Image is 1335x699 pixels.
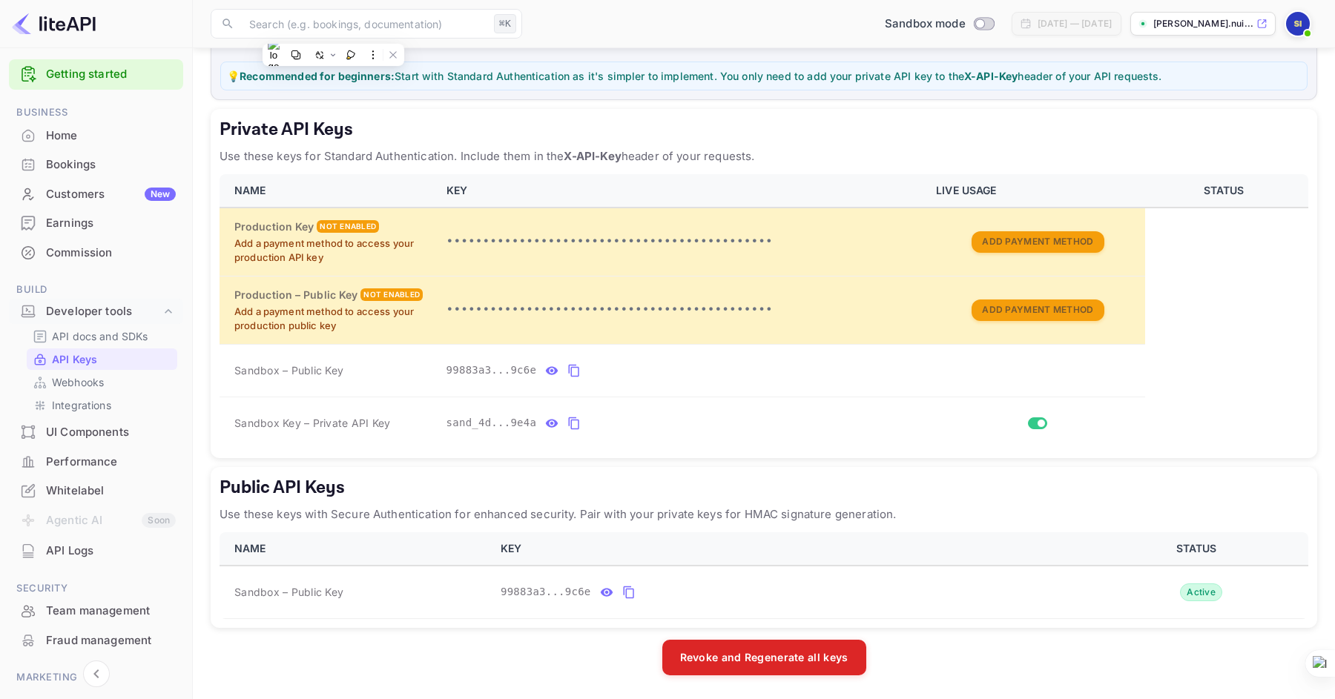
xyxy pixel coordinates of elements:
[220,476,1308,500] h5: Public API Keys
[33,351,171,367] a: API Keys
[9,597,183,626] div: Team management
[33,397,171,413] a: Integrations
[494,14,516,33] div: ⌘K
[972,299,1104,321] button: Add Payment Method
[9,537,183,564] a: API Logs
[46,483,176,500] div: Whitelabel
[52,328,148,344] p: API docs and SDKs
[9,537,183,566] div: API Logs
[9,669,183,686] span: Marketing
[492,532,1090,566] th: KEY
[927,174,1145,208] th: LIVE USAGE
[27,348,177,370] div: API Keys
[234,305,429,334] p: Add a payment method to access your production public key
[234,417,390,429] span: Sandbox Key – Private API Key
[240,70,395,82] strong: Recommended for beginners:
[227,68,1301,84] p: 💡 Start with Standard Authentication as it's simpler to implement. You only need to add your priv...
[9,209,183,236] a: Earnings
[220,506,1308,523] p: Use these keys with Secure Authentication for enhanced security. Pair with your private keys for ...
[9,59,183,90] div: Getting started
[46,424,176,441] div: UI Components
[46,245,176,262] div: Commission
[1180,583,1222,601] div: Active
[9,626,183,654] a: Fraud management
[9,122,183,149] a: Home
[52,374,104,390] p: Webhooks
[1145,174,1308,208] th: STATUS
[234,584,343,600] span: Sandbox – Public Key
[438,174,928,208] th: KEY
[9,448,183,477] div: Performance
[220,118,1308,142] h5: Private API Keys
[360,288,423,301] div: Not enabled
[46,303,161,320] div: Developer tools
[46,215,176,232] div: Earnings
[446,233,919,251] p: •••••••••••••••••••••••••••••••••••••••••••••
[9,477,183,504] a: Whitelabel
[220,148,1308,165] p: Use these keys for Standard Authentication. Include them in the header of your requests.
[220,174,1308,449] table: private api keys table
[972,234,1104,247] a: Add Payment Method
[220,174,438,208] th: NAME
[446,415,537,431] span: sand_4d...9e4a
[879,16,1000,33] div: Switch to Production mode
[9,239,183,268] div: Commission
[46,156,176,173] div: Bookings
[9,448,183,475] a: Performance
[46,543,176,560] div: API Logs
[885,16,966,33] span: Sandbox mode
[964,70,1018,82] strong: X-API-Key
[52,397,111,413] p: Integrations
[83,660,110,687] button: Collapse navigation
[9,150,183,179] div: Bookings
[9,418,183,447] div: UI Components
[1090,532,1308,566] th: STATUS
[1286,12,1310,36] img: saiful ihsan
[446,301,919,319] p: •••••••••••••••••••••••••••••••••••••••••••••
[9,180,183,209] div: CustomersNew
[145,188,176,201] div: New
[662,640,866,675] button: Revoke and Regenerate all keys
[446,362,537,378] span: 99883a3...9c6e
[27,325,177,347] div: API docs and SDKs
[46,127,176,145] div: Home
[9,209,183,238] div: Earnings
[220,532,492,566] th: NAME
[27,394,177,416] div: Integrations
[46,632,176,649] div: Fraud management
[1038,17,1112,30] div: [DATE] — [DATE]
[501,584,591,600] span: 99883a3...9c6e
[27,371,177,393] div: Webhooks
[9,105,183,121] span: Business
[9,180,183,208] a: CustomersNew
[9,477,183,506] div: Whitelabel
[9,580,183,597] span: Security
[9,626,183,655] div: Fraud management
[9,150,183,178] a: Bookings
[564,149,621,163] strong: X-API-Key
[9,122,183,150] div: Home
[972,231,1104,253] button: Add Payment Method
[1153,17,1253,30] p: [PERSON_NAME].nui...
[317,220,379,233] div: Not enabled
[33,328,171,344] a: API docs and SDKs
[12,12,96,36] img: LiteAPI logo
[46,454,176,471] div: Performance
[972,302,1104,315] a: Add Payment Method
[33,374,171,390] a: Webhooks
[9,299,183,325] div: Developer tools
[9,239,183,266] a: Commission
[234,219,314,235] h6: Production Key
[234,236,429,265] p: Add a payment method to access your production API key
[240,9,488,39] input: Search (e.g. bookings, documentation)
[9,282,183,298] span: Build
[46,66,176,83] a: Getting started
[234,362,343,378] span: Sandbox – Public Key
[9,597,183,624] a: Team management
[46,186,176,203] div: Customers
[46,603,176,620] div: Team management
[220,532,1308,619] table: public api keys table
[52,351,97,367] p: API Keys
[9,418,183,445] a: UI Components
[234,287,357,303] h6: Production – Public Key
